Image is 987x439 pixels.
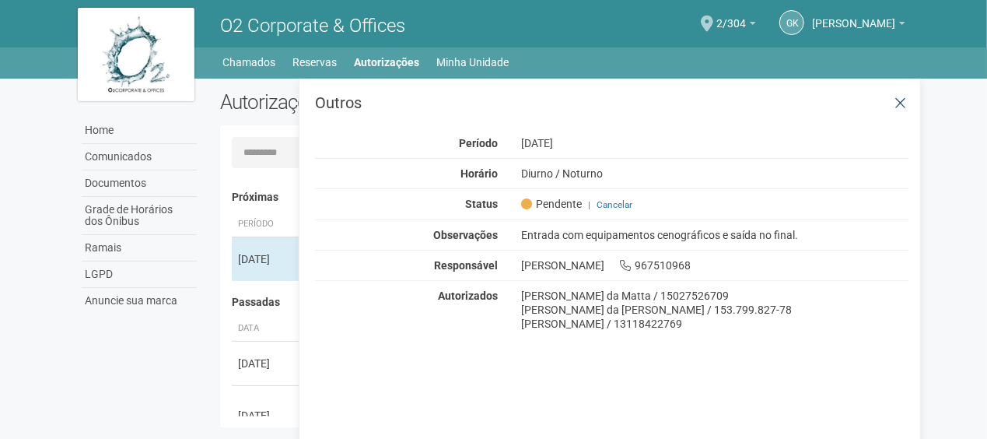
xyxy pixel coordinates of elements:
[232,191,898,203] h4: Próximas
[812,2,895,30] span: Gleice Kelly
[509,167,921,181] div: Diurno / Noturno
[509,136,921,150] div: [DATE]
[521,303,909,317] div: [PERSON_NAME] da [PERSON_NAME] / 153.799.827-78
[223,51,276,73] a: Chamados
[355,51,420,73] a: Autorizações
[716,19,756,32] a: 2/304
[465,198,498,210] strong: Status
[232,212,302,237] th: Período
[82,170,197,197] a: Documentos
[438,290,498,302] strong: Autorizados
[779,10,804,35] a: GK
[82,235,197,262] a: Ramais
[597,199,632,210] a: Cancelar
[716,2,746,30] span: 2/304
[293,51,338,73] a: Reservas
[82,144,197,170] a: Comunicados
[78,8,194,101] img: logo.jpg
[509,228,921,242] div: Entrada com equipamentos cenográficos e saída no final.
[434,259,498,272] strong: Responsável
[238,408,296,423] div: [DATE]
[521,317,909,331] div: [PERSON_NAME] / 13118422769
[521,289,909,303] div: [PERSON_NAME] da Matta / 15027526709
[82,118,197,144] a: Home
[82,197,197,235] a: Grade de Horários dos Ônibus
[82,262,197,288] a: LGPD
[82,288,197,314] a: Anuncie sua marca
[509,258,921,272] div: [PERSON_NAME] 967510968
[521,197,582,211] span: Pendente
[220,15,405,37] span: O2 Corporate & Offices
[459,137,498,149] strong: Período
[588,199,590,210] span: |
[315,95,908,111] h3: Outros
[232,316,302,342] th: Data
[812,19,905,32] a: [PERSON_NAME]
[232,297,898,308] h4: Passadas
[437,51,509,73] a: Minha Unidade
[238,356,296,371] div: [DATE]
[433,229,498,241] strong: Observações
[460,167,498,180] strong: Horário
[220,90,553,114] h2: Autorizações
[238,251,296,267] div: [DATE]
